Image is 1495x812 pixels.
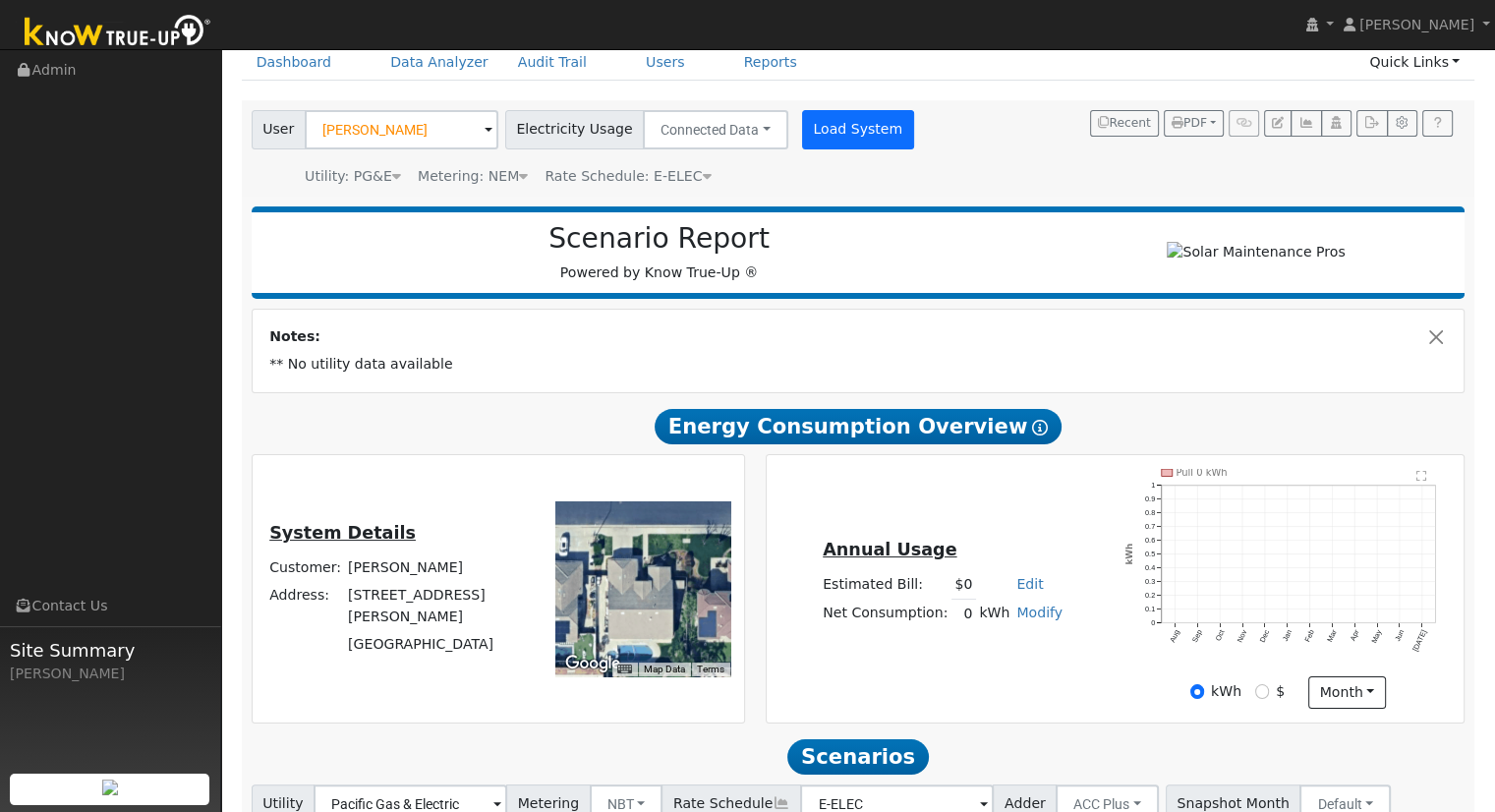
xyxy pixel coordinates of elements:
button: Map Data [644,663,685,676]
a: Help Link [1422,110,1453,138]
span: PDF [1172,116,1207,130]
text: Apr [1349,627,1361,642]
a: Reports [729,44,812,81]
div: Utility: PG&E [305,166,401,187]
text: [DATE] [1410,628,1428,653]
strong: Notes: [269,328,320,344]
div: Powered by Know True-Up ® [261,222,1058,283]
button: Connected Data [643,110,788,149]
u: Annual Usage [823,540,956,559]
a: Modify [1016,605,1063,620]
td: 0 [951,600,976,628]
i: Show Help [1032,420,1048,435]
img: Know True-Up [15,11,221,55]
text: 0.2 [1145,591,1155,600]
a: Edit [1016,576,1043,592]
a: Data Analyzer [375,44,503,81]
td: Estimated Bill: [820,571,951,600]
td: Net Consumption: [820,600,951,628]
text: Jun [1393,628,1406,643]
text: 0 [1151,618,1155,627]
td: [STREET_ADDRESS][PERSON_NAME] [345,582,529,630]
text: 0.6 [1145,536,1155,545]
text: Feb [1303,628,1316,643]
span: Alias: None [545,168,711,184]
button: Load System [802,110,914,149]
text: Pull 0 kWh [1177,467,1228,478]
span: Site Summary [10,637,210,664]
span: [PERSON_NAME] [1359,17,1474,32]
text: May [1370,628,1384,645]
a: Open this area in Google Maps (opens a new window) [560,651,625,676]
a: Audit Trail [503,44,602,81]
img: Solar Maintenance Pros [1167,242,1345,262]
div: [PERSON_NAME] [10,664,210,684]
input: kWh [1190,684,1204,698]
td: Address: [266,582,345,630]
a: Terms (opens in new tab) [697,664,724,674]
button: Multi-Series Graph [1291,110,1321,138]
span: Electricity Usage [505,110,644,149]
text: 0.4 [1145,563,1155,572]
input: Select a User [305,110,498,149]
text: Jan [1281,628,1294,643]
td: Customer: [266,554,345,582]
button: Export Interval Data [1356,110,1387,138]
text: 1 [1151,481,1155,490]
text: Mar [1325,627,1339,643]
button: Close [1426,326,1447,347]
label: $ [1276,681,1285,702]
span: Scenarios [787,739,928,775]
button: Login As [1321,110,1351,138]
text: 0.1 [1145,605,1155,613]
td: [GEOGRAPHIC_DATA] [345,630,529,658]
span: User [252,110,306,149]
label: kWh [1211,681,1241,702]
img: retrieve [102,780,118,795]
span: Energy Consumption Overview [655,409,1062,444]
button: Settings [1387,110,1417,138]
text: 0.7 [1145,522,1155,531]
text: Aug [1168,628,1181,644]
u: System Details [269,523,416,543]
text: 0.5 [1145,550,1155,558]
h2: Scenario Report [271,222,1047,256]
td: [PERSON_NAME] [345,554,529,582]
text: 0.8 [1145,508,1155,517]
text: Dec [1258,628,1272,644]
td: $0 [951,571,976,600]
button: Recent [1090,110,1159,138]
a: Quick Links [1354,44,1474,81]
button: month [1308,676,1386,710]
td: kWh [976,600,1013,628]
a: Users [631,44,700,81]
text: Sep [1190,628,1204,644]
td: ** No utility data available [266,351,1451,378]
button: Edit User [1264,110,1292,138]
text: Nov [1236,628,1249,644]
button: Keyboard shortcuts [617,663,631,676]
text: 0.3 [1145,577,1155,586]
text: 0.9 [1145,494,1155,503]
button: PDF [1164,110,1224,138]
img: Google [560,651,625,676]
div: Metering: NEM [418,166,528,187]
a: Dashboard [242,44,347,81]
input: $ [1255,684,1269,698]
text: kWh [1125,543,1135,564]
text: Oct [1214,628,1227,642]
text:  [1416,470,1427,482]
